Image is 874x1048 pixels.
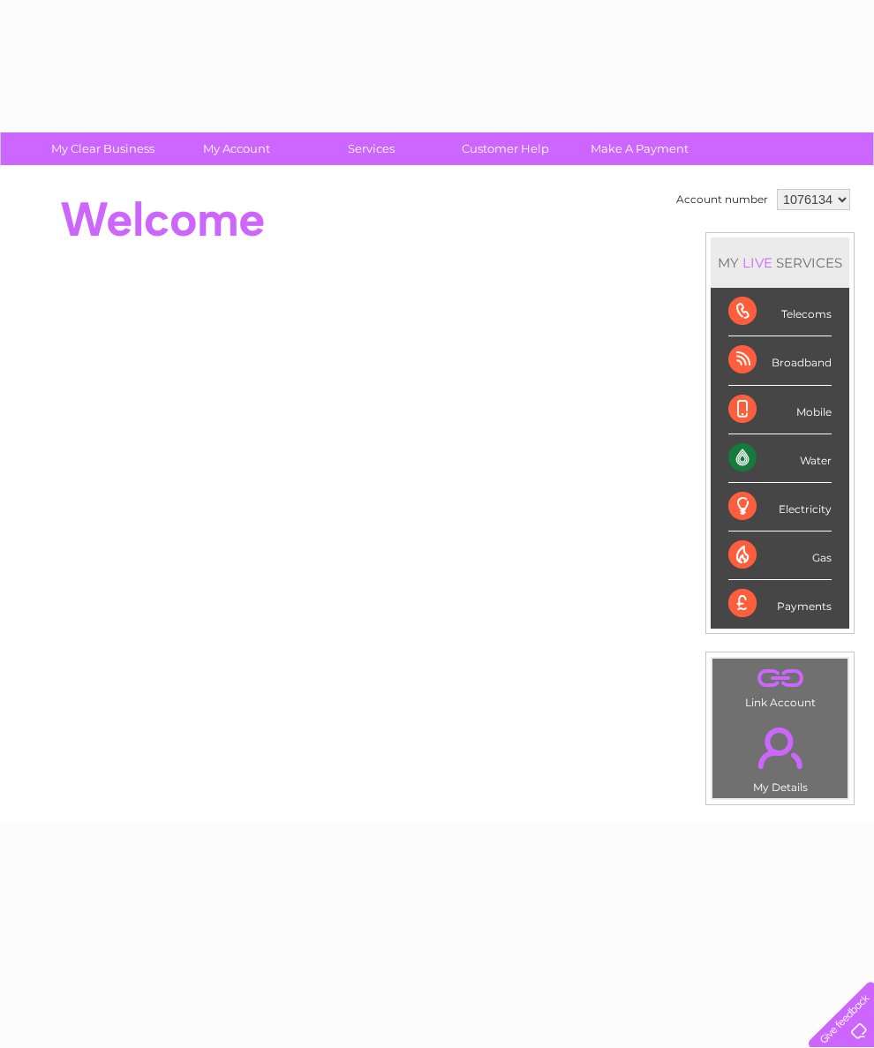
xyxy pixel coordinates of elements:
[164,132,310,165] a: My Account
[712,712,848,799] td: My Details
[30,132,176,165] a: My Clear Business
[728,580,832,628] div: Payments
[672,185,772,215] td: Account number
[728,434,832,483] div: Water
[728,288,832,336] div: Telecoms
[433,132,578,165] a: Customer Help
[728,336,832,385] div: Broadband
[717,663,843,694] a: .
[567,132,712,165] a: Make A Payment
[711,237,849,288] div: MY SERVICES
[717,717,843,779] a: .
[739,254,776,271] div: LIVE
[728,386,832,434] div: Mobile
[298,132,444,165] a: Services
[712,658,848,713] td: Link Account
[728,483,832,532] div: Electricity
[728,532,832,580] div: Gas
